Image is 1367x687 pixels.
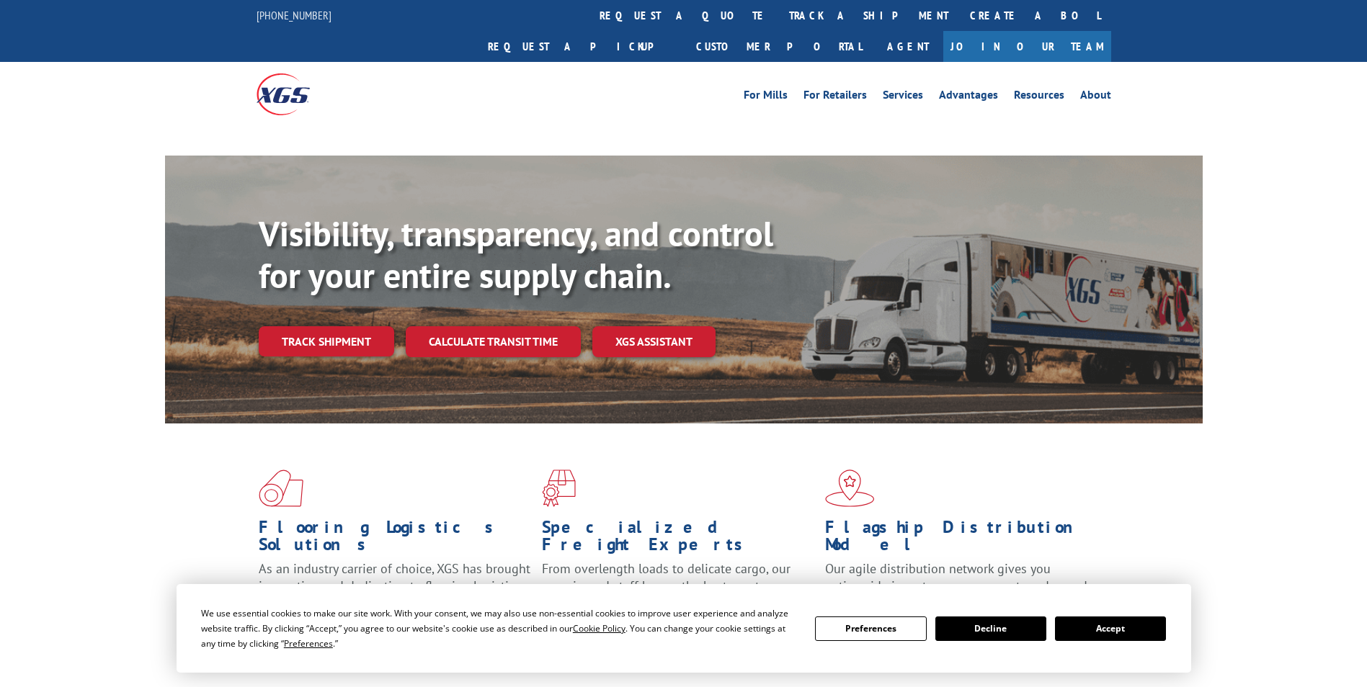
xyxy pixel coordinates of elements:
h1: Flooring Logistics Solutions [259,518,531,560]
img: xgs-icon-flagship-distribution-model-red [825,470,875,507]
div: We use essential cookies to make our site work. With your consent, we may also use non-essential ... [201,606,798,651]
button: Preferences [815,616,926,641]
a: Join Our Team [943,31,1111,62]
button: Decline [935,616,1046,641]
span: Cookie Policy [573,622,625,634]
button: Accept [1055,616,1166,641]
a: For Mills [744,89,788,105]
img: xgs-icon-focused-on-flooring-red [542,470,576,507]
p: From overlength loads to delicate cargo, our experienced staff knows the best way to move your fr... [542,560,814,624]
div: Cookie Consent Prompt [177,584,1191,673]
a: Agent [873,31,943,62]
a: Request a pickup [477,31,685,62]
a: Customer Portal [685,31,873,62]
a: About [1080,89,1111,105]
a: For Retailers [803,89,867,105]
a: XGS ASSISTANT [592,326,716,357]
span: Our agile distribution network gives you nationwide inventory management on demand. [825,560,1090,594]
h1: Flagship Distribution Model [825,518,1097,560]
b: Visibility, transparency, and control for your entire supply chain. [259,211,773,297]
a: Services [883,89,923,105]
a: Track shipment [259,326,394,356]
span: Preferences [284,637,333,650]
span: As an industry carrier of choice, XGS has brought innovation and dedication to flooring logistics... [259,560,530,611]
a: Advantages [939,89,998,105]
a: Calculate transit time [406,326,581,357]
a: [PHONE_NUMBER] [257,8,331,22]
img: xgs-icon-total-supply-chain-intelligence-red [259,470,303,507]
a: Resources [1014,89,1064,105]
h1: Specialized Freight Experts [542,518,814,560]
